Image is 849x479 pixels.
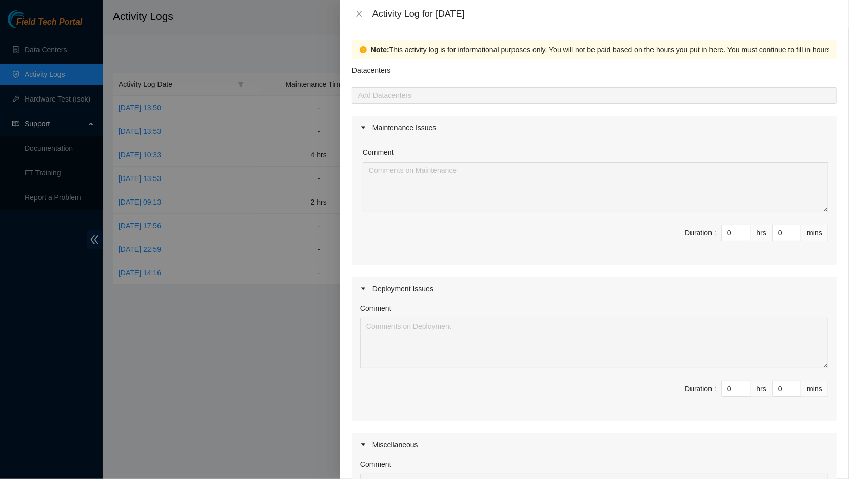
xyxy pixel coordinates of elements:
strong: Note: [371,44,389,55]
label: Comment [363,147,394,158]
div: Miscellaneous [352,433,837,456]
p: Datacenters [352,59,390,76]
textarea: Comment [363,162,828,212]
div: Activity Log for [DATE] [372,8,837,19]
span: caret-right [360,442,366,448]
div: Deployment Issues [352,277,837,301]
span: caret-right [360,286,366,292]
label: Comment [360,303,391,314]
div: Duration : [685,227,716,238]
span: close [355,10,363,18]
div: hrs [751,381,773,397]
div: mins [801,225,828,241]
span: caret-right [360,125,366,131]
div: mins [801,381,828,397]
label: Comment [360,458,391,470]
textarea: Comment [360,318,828,368]
div: hrs [751,225,773,241]
span: exclamation-circle [360,46,367,53]
button: Close [352,9,366,19]
div: Duration : [685,383,716,394]
div: Maintenance Issues [352,116,837,139]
